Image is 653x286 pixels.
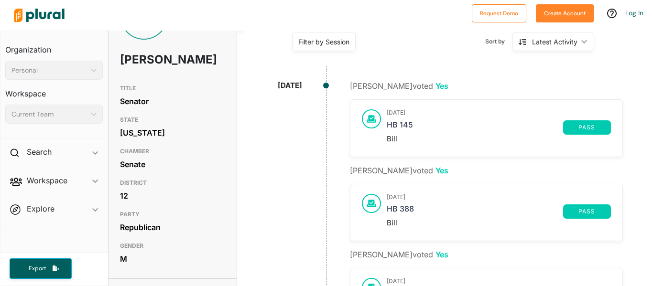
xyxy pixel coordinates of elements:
span: Yes [435,81,448,91]
h3: PARTY [120,209,225,220]
h3: [DATE] [387,194,611,201]
div: 12 [120,189,225,203]
span: Sort by [485,37,512,46]
h3: TITLE [120,83,225,94]
h3: CHAMBER [120,146,225,157]
button: Export [10,258,72,279]
h3: Workspace [5,80,103,101]
div: Personal [11,65,87,75]
div: Bill [387,219,611,227]
h2: Search [27,147,52,157]
h3: [DATE] [387,278,611,285]
h3: Organization [5,36,103,57]
span: [PERSON_NAME] voted [350,250,448,259]
div: Senator [120,94,225,108]
div: Latest Activity [532,37,577,47]
span: Yes [435,250,448,259]
a: Create Account [536,8,594,18]
span: [PERSON_NAME] voted [350,81,448,91]
h3: DISTRICT [120,177,225,189]
span: [PERSON_NAME] voted [350,166,448,175]
a: HB 145 [387,120,563,135]
h3: GENDER [120,240,225,252]
div: M [120,252,225,266]
span: Export [22,265,53,273]
h3: [DATE] [387,109,611,116]
span: Yes [435,166,448,175]
h3: STATE [120,114,225,126]
span: pass [569,209,605,214]
div: [DATE] [278,80,302,91]
h1: [PERSON_NAME] [120,45,183,74]
a: Log In [625,9,643,17]
div: Bill [387,135,611,143]
a: HB 388 [387,204,563,219]
a: Request Demo [472,8,526,18]
div: Current Team [11,109,87,119]
div: Senate [120,157,225,171]
span: pass [569,125,605,130]
button: Create Account [536,4,594,22]
button: Request Demo [472,4,526,22]
div: Filter by Session [298,37,349,47]
div: [US_STATE] [120,126,225,140]
div: Republican [120,220,225,234]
